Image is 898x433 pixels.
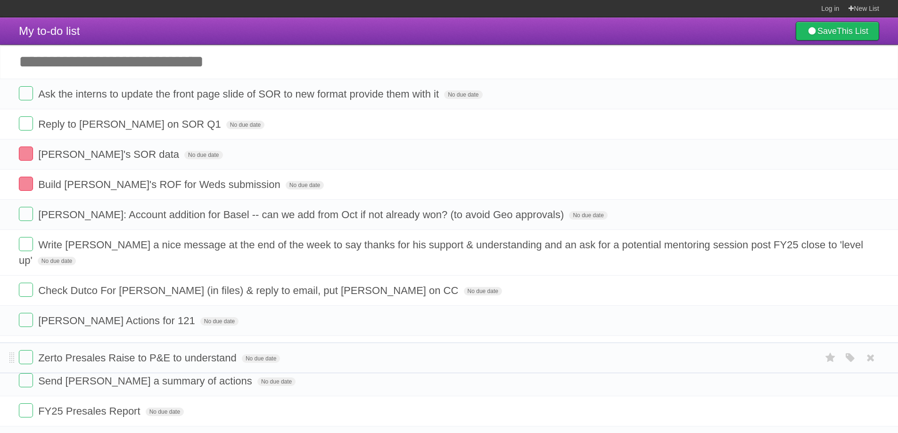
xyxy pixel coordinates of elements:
span: No due date [38,257,76,265]
span: No due date [464,287,502,295]
span: Send [PERSON_NAME] a summary of actions [38,375,255,387]
b: This List [837,26,868,36]
label: Done [19,283,33,297]
a: SaveThis List [796,22,879,41]
label: Done [19,147,33,161]
span: No due date [444,90,482,99]
label: Done [19,403,33,417]
span: My to-do list [19,25,80,37]
span: No due date [226,121,264,129]
label: Done [19,350,33,364]
span: Reply to [PERSON_NAME] on SOR Q1 [38,118,223,130]
label: Done [19,86,33,100]
label: Done [19,116,33,131]
label: Done [19,177,33,191]
span: Ask the interns to update the front page slide of SOR to new format provide them with it [38,88,441,100]
span: FY25 Presales Report [38,405,142,417]
span: Zerto Presales Raise to P&E to understand [38,352,239,364]
label: Done [19,373,33,387]
span: No due date [184,151,222,159]
span: Write [PERSON_NAME] a nice message at the end of the week to say thanks for his support & underst... [19,239,863,266]
label: Star task [822,350,840,366]
span: [PERSON_NAME] Actions for 121 [38,315,198,327]
span: No due date [569,211,607,220]
label: Done [19,237,33,251]
span: Check Dutco For [PERSON_NAME] (in files) & reply to email, put [PERSON_NAME] on CC [38,285,461,296]
span: [PERSON_NAME]: Account addition for Basel -- can we add from Oct if not already won? (to avoid Ge... [38,209,566,221]
label: Done [19,207,33,221]
span: No due date [286,181,324,189]
span: Build [PERSON_NAME]'s ROF for Weds submission [38,179,283,190]
span: [PERSON_NAME]'s SOR data [38,148,181,160]
span: No due date [242,354,280,363]
span: No due date [200,317,239,326]
span: No due date [257,377,296,386]
span: No due date [146,408,184,416]
label: Done [19,313,33,327]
